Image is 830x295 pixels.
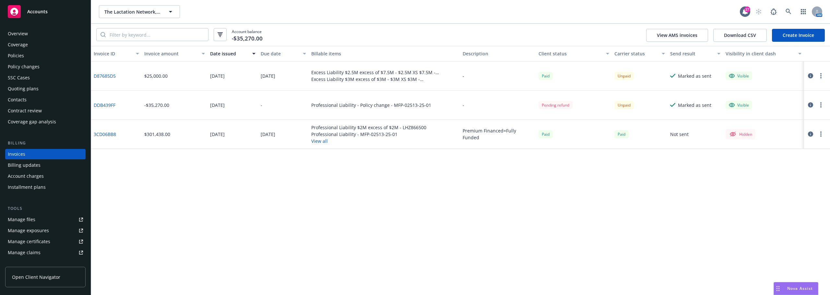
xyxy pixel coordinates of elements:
div: Manage exposures [8,225,49,236]
a: Coverage [5,40,86,50]
span: Account balance [232,29,263,41]
button: Invoice amount [142,46,207,62]
div: Manage files [8,214,35,225]
a: Overview [5,28,86,39]
a: Manage claims [5,247,86,258]
div: Policies [8,51,24,61]
button: Due date [258,46,309,62]
button: Client status [536,46,612,62]
span: The Lactation Network, LLC [104,8,160,15]
div: [DATE] [261,131,275,138]
div: Billable items [311,50,458,57]
a: Policies [5,51,86,61]
button: Send result [668,46,723,62]
div: - [463,102,464,108]
div: Contacts [8,95,27,105]
div: Visibility in client dash [726,50,794,57]
span: Open Client Navigator [12,274,60,280]
button: The Lactation Network, LLC [99,5,180,18]
div: Account charges [8,171,44,181]
div: Description [463,50,533,57]
a: Start snowing [752,5,765,18]
div: Manage certificates [8,236,50,247]
div: Tools [5,205,86,212]
div: [DATE] [210,131,225,138]
div: $301,438.00 [144,131,170,138]
a: Contacts [5,95,86,105]
a: Report a Bug [767,5,780,18]
a: Quoting plans [5,84,86,94]
div: -$35,270.00 [144,102,169,108]
button: Billable items [309,46,460,62]
div: Contract review [8,106,42,116]
div: Installment plans [8,182,46,192]
div: Pending refund [539,101,573,109]
div: [DATE] [261,73,275,79]
div: Marked as sent [678,73,711,79]
div: Visible [729,102,749,108]
button: Date issued [207,46,258,62]
div: Billing [5,140,86,146]
div: Send result [670,50,714,57]
a: Billing updates [5,160,86,170]
svg: Search [101,32,106,37]
div: Excess Liability $2.5M excess of $7.5M - $2.5M XS $7.5M - ADX30093471200 [311,69,458,76]
div: - [463,73,464,79]
div: Manage claims [8,247,41,258]
div: [DATE] [210,73,225,79]
div: Unpaid [614,101,634,109]
div: Invoices [8,149,25,159]
a: Account charges [5,171,86,181]
button: View all [311,138,426,144]
a: Create Invoice [772,29,825,42]
div: Paid [539,130,553,138]
span: Nova Assist [787,286,813,291]
a: Invoices [5,149,86,159]
a: Policy changes [5,62,86,72]
button: Invoice ID [91,46,142,62]
button: Nova Assist [774,282,818,295]
div: Due date [261,50,299,57]
div: SSC Cases [8,73,30,83]
div: Date issued [210,50,248,57]
div: Excess Liability $3M excess of $3M - $3M XS $3M - MPX30093472400 [311,76,458,83]
a: Coverage gap analysis [5,117,86,127]
a: Installment plans [5,182,86,192]
div: Paid [614,130,629,138]
a: 3CD06BB8 [94,131,116,138]
button: View AMS invoices [646,29,708,42]
div: Hidden [729,130,752,138]
a: Manage BORs [5,258,86,269]
a: SSC Cases [5,73,86,83]
a: DDB439FF [94,102,115,108]
div: Billing updates [8,160,41,170]
a: Manage exposures [5,225,86,236]
button: Description [460,46,536,62]
button: Carrier status [612,46,668,62]
div: 27 [744,6,750,12]
span: -$35,270.00 [232,34,263,43]
div: Coverage gap analysis [8,117,56,127]
div: Quoting plans [8,84,39,94]
div: - [261,102,262,108]
a: D87685D5 [94,73,116,79]
div: Premium Financed=Fully Funded [463,127,533,141]
div: Professional Liability $2M excess of $2M - LHZ866500 [311,124,426,131]
div: Marked as sent [678,102,711,108]
a: Manage files [5,214,86,225]
div: Policy changes [8,62,40,72]
div: Unpaid [614,72,634,80]
a: Switch app [797,5,810,18]
div: Coverage [8,40,28,50]
div: Drag to move [774,282,782,295]
div: Visible [729,73,749,79]
div: Manage BORs [8,258,38,269]
span: Accounts [27,9,48,14]
button: Download CSV [713,29,767,42]
span: Paid [539,72,553,80]
a: Contract review [5,106,86,116]
a: Accounts [5,3,86,21]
